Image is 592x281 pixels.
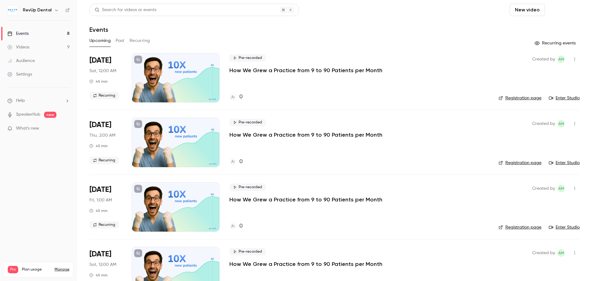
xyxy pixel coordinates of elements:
span: Sat, 12:00 AM [89,68,116,74]
a: Enter Studio [549,95,580,101]
h4: 0 [239,222,243,230]
a: Enter Studio [549,160,580,166]
span: Recurring [89,157,119,164]
div: 45 min [89,79,108,84]
span: Fri, 1:00 AM [89,197,112,203]
a: How We Grew a Practice from 9 to 90 Patients per Month [229,131,382,138]
span: Pre-recorded [229,119,266,126]
div: Audience [7,58,35,64]
span: Created by [532,120,555,127]
span: Pro [8,266,18,273]
span: [DATE] [89,56,111,65]
a: Manage [55,267,69,272]
span: AM [558,120,564,127]
a: Enter Studio [549,224,580,230]
div: Events [7,31,29,37]
li: help-dropdown-opener [7,97,70,104]
span: Pre-recorded [229,54,266,62]
span: Created by [532,56,555,63]
div: Settings [7,71,32,77]
span: Recurring [89,92,119,99]
span: Pre-recorded [229,248,266,255]
a: Registration page [499,224,541,230]
span: Adrian Mihai [557,185,565,192]
span: Created by [532,249,555,257]
button: Upcoming [89,36,111,46]
span: Help [16,97,25,104]
span: Pre-recorded [229,184,266,191]
span: Adrian Mihai [557,120,565,127]
div: Aug 15 Fri, 5:00 PM (America/Toronto) [89,53,122,102]
h4: 0 [239,93,243,101]
button: Past [116,36,125,46]
span: Sat, 12:00 AM [89,262,116,268]
span: Thu, 2:00 AM [89,132,115,138]
div: 45 min [89,273,108,278]
div: Videos [7,44,29,50]
button: Recurring [129,36,150,46]
a: SpeakerHub [16,111,40,118]
span: [DATE] [89,249,111,259]
span: Adrian Mihai [557,249,565,257]
a: Registration page [499,95,541,101]
button: Schedule [547,4,580,16]
a: 0 [229,222,243,230]
div: 45 min [89,208,108,213]
a: How We Grew a Practice from 9 to 90 Patients per Month [229,67,382,74]
span: Created by [532,185,555,192]
span: [DATE] [89,185,111,195]
span: [DATE] [89,120,111,130]
span: AM [558,185,564,192]
span: Recurring [89,221,119,229]
button: Recurring events [532,38,580,48]
span: Adrian Mihai [557,56,565,63]
a: Registration page [499,160,541,166]
h1: Events [89,26,108,33]
a: How We Grew a Practice from 9 to 90 Patients per Month [229,196,382,203]
h6: RevUp Dental [23,7,51,13]
button: New video [510,4,545,16]
img: RevUp Dental [8,5,18,15]
a: 0 [229,158,243,166]
div: Aug 21 Thu, 6:00 PM (America/Toronto) [89,182,122,232]
a: How We Grew a Practice from 9 to 90 Patients per Month [229,260,382,268]
div: Aug 20 Wed, 7:00 PM (America/Toronto) [89,118,122,167]
h4: 0 [239,158,243,166]
div: Search for videos or events [95,7,156,13]
span: AM [558,56,564,63]
div: 45 min [89,143,108,148]
span: Plan usage [22,267,51,272]
span: new [44,112,56,118]
span: AM [558,249,564,257]
span: What's new [16,125,39,132]
a: 0 [229,93,243,101]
